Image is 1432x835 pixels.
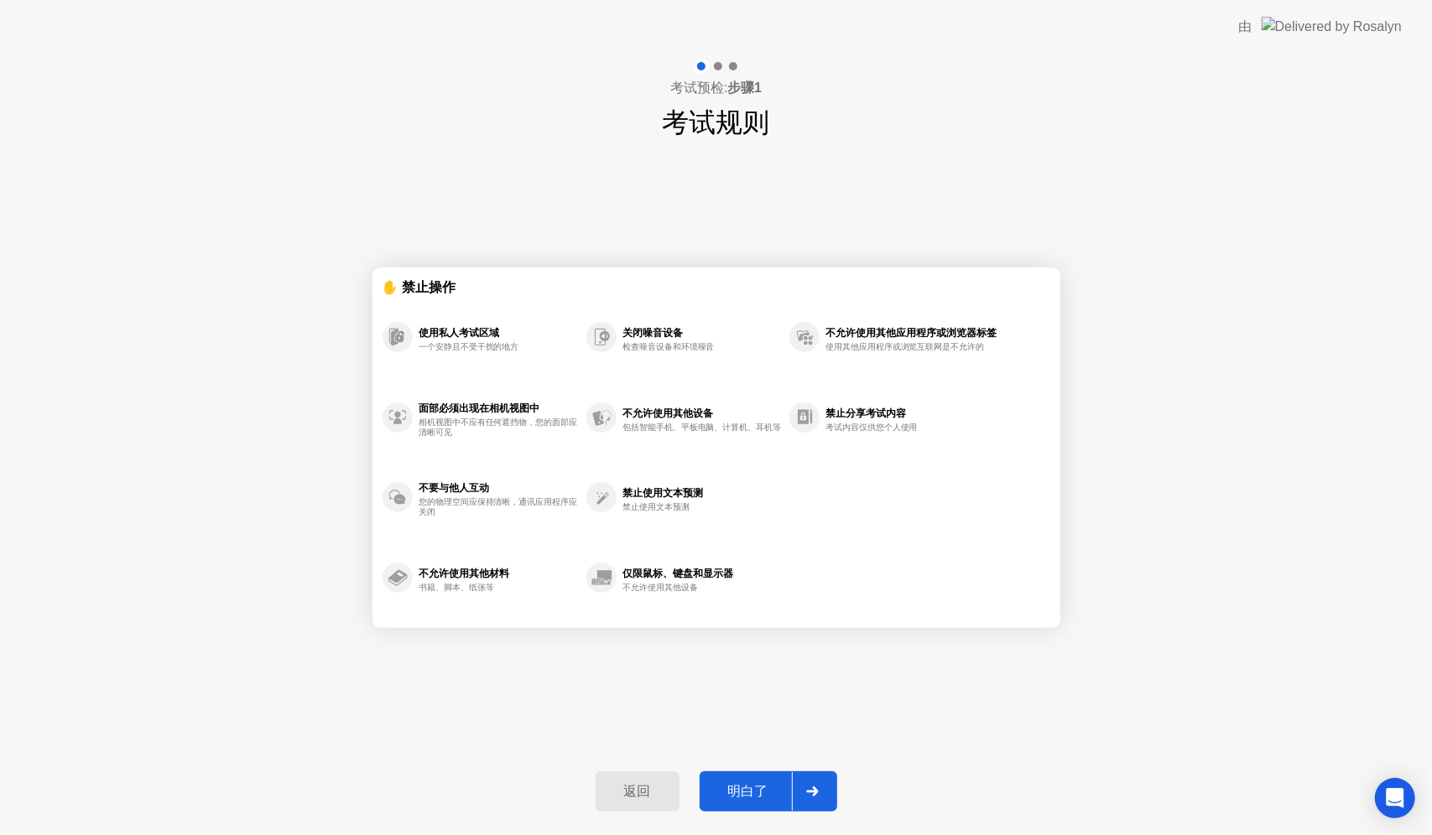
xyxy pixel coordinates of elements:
div: 相机视图中不应有任何遮挡物，您的面部应清晰可见 [419,417,578,438]
h4: 考试预检: [670,78,762,98]
div: 明白了 [705,783,792,801]
div: 不允许使用其他设备 [623,583,781,593]
div: 包括智能手机、平板电脑、计算机、耳机等 [623,423,781,433]
div: 一个安静且不受干扰的地方 [419,342,578,352]
div: 面部必须出现在相机视图中 [419,402,578,414]
div: 关闭噪音设备 [623,327,781,339]
div: ✋ 禁止操作 [383,277,1006,297]
h1: 考试规则 [663,102,770,143]
div: 使用其他应用程序或浏览互联网是不允许的 [826,342,985,352]
button: 返回 [596,771,680,812]
div: 不允许使用其他材料 [419,568,578,579]
b: 步骤1 [727,80,762,95]
div: 不要与他人互动 [419,482,578,494]
div: 由 [1238,17,1252,37]
div: 使用私人考试区域 [419,327,578,339]
div: 考试内容仅供您个人使用 [826,423,985,433]
div: Open Intercom Messenger [1375,778,1415,818]
div: 禁止使用文本预测 [623,487,781,499]
div: 书籍、脚本、纸张等 [419,583,578,593]
div: 不允许使用其他应用程序或浏览器标签 [826,327,997,339]
button: 明白了 [700,771,837,812]
div: 不允许使用其他设备 [623,407,781,419]
div: 禁止分享考试内容 [826,407,997,419]
div: 返回 [601,783,674,801]
img: Delivered by Rosalyn [1262,17,1402,36]
div: 仅限鼠标、键盘和显示器 [623,568,781,579]
div: 禁止使用文本预测 [623,502,781,512]
div: 检查噪音设备和环境噪音 [623,342,781,352]
div: 您的物理空间应保持清晰，通讯应用程序应关闭 [419,497,578,517]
